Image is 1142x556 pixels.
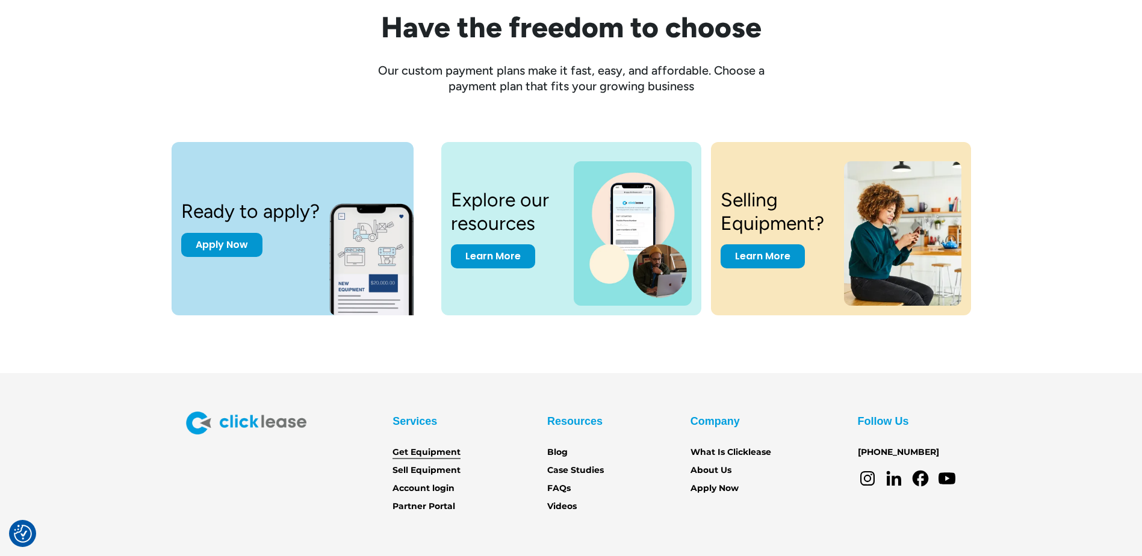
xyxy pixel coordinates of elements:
img: New equipment quote on the screen of a smart phone [329,190,435,315]
img: a photo of a man on a laptop and a cell phone [574,161,691,306]
a: What Is Clicklease [690,446,771,459]
a: About Us [690,464,731,477]
div: Our custom payment plans make it fast, easy, and affordable. Choose a payment plan that fits your... [361,63,782,94]
a: Get Equipment [393,446,461,459]
a: Learn More [451,244,535,268]
button: Consent Preferences [14,525,32,543]
a: Account login [393,482,455,495]
div: Company [690,412,740,431]
a: Learn More [721,244,805,268]
a: FAQs [547,482,571,495]
a: Videos [547,500,577,513]
a: [PHONE_NUMBER] [858,446,939,459]
img: Clicklease logo [186,412,306,434]
a: Sell Equipment [393,464,461,477]
img: Revisit consent button [14,525,32,543]
a: Blog [547,446,568,459]
img: a woman sitting on a stool looking at her cell phone [844,161,961,306]
a: Apply Now [181,233,262,257]
h3: Selling Equipment? [721,188,830,235]
a: Case Studies [547,464,604,477]
a: Partner Portal [393,500,455,513]
div: Resources [547,412,603,431]
h3: Ready to apply? [181,200,320,223]
a: Apply Now [690,482,739,495]
h2: Have the freedom to choose [186,11,957,43]
h3: Explore our resources [451,188,560,235]
div: Follow Us [858,412,909,431]
div: Services [393,412,437,431]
